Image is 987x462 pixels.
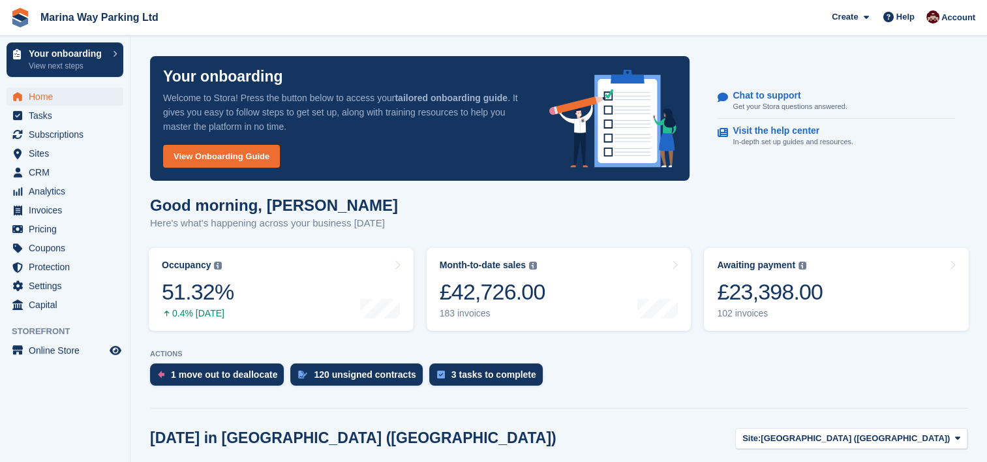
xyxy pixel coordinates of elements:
[29,182,107,200] span: Analytics
[149,248,414,331] a: Occupancy 51.32% 0.4% [DATE]
[108,343,123,358] a: Preview store
[171,369,277,380] div: 1 move out to deallocate
[440,279,545,305] div: £42,726.00
[150,429,556,447] h2: [DATE] in [GEOGRAPHIC_DATA] ([GEOGRAPHIC_DATA])
[7,239,123,257] a: menu
[429,363,549,392] a: 3 tasks to complete
[832,10,858,23] span: Create
[29,258,107,276] span: Protection
[733,125,843,136] p: Visit the help center
[163,91,528,134] p: Welcome to Stora! Press the button below to access your . It gives you easy to follow steps to ge...
[7,42,123,77] a: Your onboarding View next steps
[163,69,283,84] p: Your onboarding
[29,49,106,58] p: Your onboarding
[7,144,123,162] a: menu
[163,145,280,168] a: View Onboarding Guide
[35,7,164,28] a: Marina Way Parking Ltd
[29,125,107,144] span: Subscriptions
[529,262,537,269] img: icon-info-grey-7440780725fd019a000dd9b08b2336e03edf1995a4989e88bcd33f0948082b44.svg
[7,182,123,200] a: menu
[7,220,123,238] a: menu
[798,262,806,269] img: icon-info-grey-7440780725fd019a000dd9b08b2336e03edf1995a4989e88bcd33f0948082b44.svg
[12,325,130,338] span: Storefront
[29,87,107,106] span: Home
[29,106,107,125] span: Tasks
[7,258,123,276] a: menu
[29,201,107,219] span: Invoices
[150,196,398,214] h1: Good morning, [PERSON_NAME]
[451,369,536,380] div: 3 tasks to complete
[29,296,107,314] span: Capital
[150,350,967,358] p: ACTIONS
[29,239,107,257] span: Coupons
[549,70,677,168] img: onboarding-info-6c161a55d2c0e0a8cae90662b2fe09162a5109e8cc188191df67fb4f79e88e88.svg
[314,369,416,380] div: 120 unsigned contracts
[29,60,106,72] p: View next steps
[733,101,847,112] p: Get your Stora questions answered.
[733,136,853,147] p: In-depth set up guides and resources.
[29,220,107,238] span: Pricing
[733,90,836,101] p: Chat to support
[214,262,222,269] img: icon-info-grey-7440780725fd019a000dd9b08b2336e03edf1995a4989e88bcd33f0948082b44.svg
[29,163,107,181] span: CRM
[7,341,123,360] a: menu
[718,119,955,154] a: Visit the help center In-depth set up guides and resources.
[150,216,398,231] p: Here's what's happening across your business [DATE]
[427,248,691,331] a: Month-to-date sales £42,726.00 183 invoices
[7,125,123,144] a: menu
[7,106,123,125] a: menu
[290,363,429,392] a: 120 unsigned contracts
[896,10,915,23] span: Help
[941,11,975,24] span: Account
[717,260,795,271] div: Awaiting payment
[395,93,508,103] strong: tailored onboarding guide
[742,432,761,445] span: Site:
[162,279,234,305] div: 51.32%
[10,8,30,27] img: stora-icon-8386f47178a22dfd0bd8f6a31ec36ba5ce8667c1dd55bd0f319d3a0aa187defe.svg
[926,10,939,23] img: Daniel Finn
[717,308,823,319] div: 102 invoices
[29,341,107,360] span: Online Store
[761,432,950,445] span: [GEOGRAPHIC_DATA] ([GEOGRAPHIC_DATA])
[735,428,967,450] button: Site: [GEOGRAPHIC_DATA] ([GEOGRAPHIC_DATA])
[7,277,123,295] a: menu
[7,163,123,181] a: menu
[162,260,211,271] div: Occupancy
[162,308,234,319] div: 0.4% [DATE]
[29,277,107,295] span: Settings
[7,296,123,314] a: menu
[150,363,290,392] a: 1 move out to deallocate
[437,371,445,378] img: task-75834270c22a3079a89374b754ae025e5fb1db73e45f91037f5363f120a921f8.svg
[704,248,969,331] a: Awaiting payment £23,398.00 102 invoices
[298,371,307,378] img: contract_signature_icon-13c848040528278c33f63329250d36e43548de30e8caae1d1a13099fd9432cc5.svg
[440,260,526,271] div: Month-to-date sales
[158,371,164,378] img: move_outs_to_deallocate_icon-f764333ba52eb49d3ac5e1228854f67142a1ed5810a6f6cc68b1a99e826820c5.svg
[440,308,545,319] div: 183 invoices
[718,84,955,119] a: Chat to support Get your Stora questions answered.
[7,87,123,106] a: menu
[29,144,107,162] span: Sites
[7,201,123,219] a: menu
[717,279,823,305] div: £23,398.00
